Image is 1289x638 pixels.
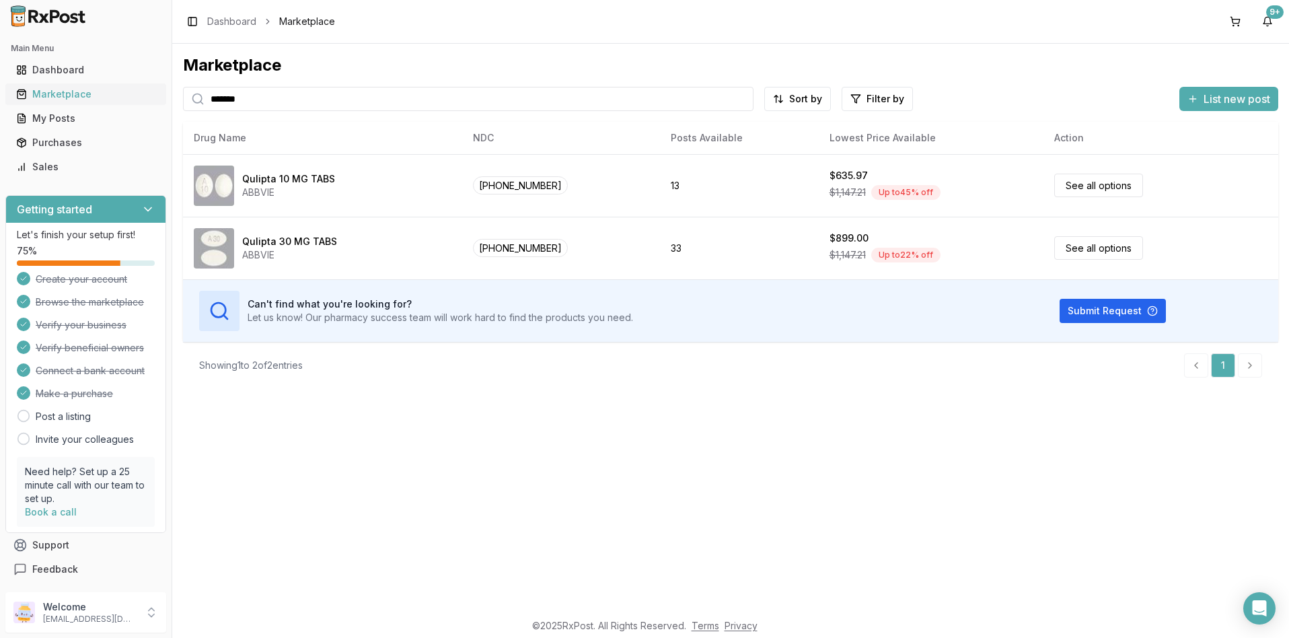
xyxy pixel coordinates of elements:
div: ABBVIE [242,186,335,199]
span: 75 % [17,244,37,258]
img: Qulipta 30 MG TABS [194,228,234,269]
th: Posts Available [660,122,819,154]
div: Qulipta 10 MG TABS [242,172,335,186]
nav: breadcrumb [207,15,335,28]
span: $1,147.21 [830,186,866,199]
div: My Posts [16,112,155,125]
td: 33 [660,217,819,279]
span: Sort by [789,92,822,106]
h3: Can't find what you're looking for? [248,297,633,311]
div: Sales [16,160,155,174]
h3: Getting started [17,201,92,217]
div: Qulipta 30 MG TABS [242,235,337,248]
div: ABBVIE [242,248,337,262]
button: 9+ [1257,11,1278,32]
h2: Main Menu [11,43,161,54]
div: $635.97 [830,169,868,182]
a: List new post [1179,94,1278,107]
a: Book a call [25,506,77,518]
p: Let us know! Our pharmacy success team will work hard to find the products you need. [248,311,633,324]
button: Feedback [5,557,166,581]
a: Terms [692,620,719,631]
button: Filter by [842,87,913,111]
img: Qulipta 10 MG TABS [194,166,234,206]
p: Welcome [43,600,137,614]
div: Marketplace [183,55,1278,76]
a: Purchases [11,131,161,155]
a: Invite your colleagues [36,433,134,446]
th: Action [1043,122,1278,154]
div: Dashboard [16,63,155,77]
div: Open Intercom Messenger [1243,592,1276,625]
th: Drug Name [183,122,462,154]
th: NDC [462,122,659,154]
span: List new post [1204,91,1270,107]
button: Support [5,533,166,557]
button: List new post [1179,87,1278,111]
a: Marketplace [11,82,161,106]
p: Need help? Set up a 25 minute call with our team to set up. [25,465,147,505]
div: Marketplace [16,87,155,101]
span: [PHONE_NUMBER] [473,239,568,257]
a: My Posts [11,106,161,131]
p: [EMAIL_ADDRESS][DOMAIN_NAME] [43,614,137,625]
span: [PHONE_NUMBER] [473,176,568,194]
span: Browse the marketplace [36,295,144,309]
div: 9+ [1266,5,1284,19]
span: $1,147.21 [830,248,866,262]
button: Marketplace [5,83,166,105]
td: 13 [660,154,819,217]
button: Submit Request [1060,299,1166,323]
div: Up to 22 % off [871,248,941,262]
span: Verify your business [36,318,126,332]
a: Privacy [725,620,758,631]
div: Up to 45 % off [871,185,941,200]
p: Let's finish your setup first! [17,228,155,242]
img: User avatar [13,602,35,623]
button: Sort by [764,87,831,111]
span: Filter by [867,92,904,106]
a: Dashboard [11,58,161,82]
span: Feedback [32,563,78,576]
span: Connect a bank account [36,364,145,378]
span: Create your account [36,273,127,286]
a: 1 [1211,353,1235,378]
div: Purchases [16,136,155,149]
button: Dashboard [5,59,166,81]
div: $899.00 [830,232,869,245]
button: Sales [5,156,166,178]
a: Dashboard [207,15,256,28]
span: Marketplace [279,15,335,28]
span: Make a purchase [36,387,113,400]
th: Lowest Price Available [819,122,1043,154]
nav: pagination [1184,353,1262,378]
a: Sales [11,155,161,179]
button: Purchases [5,132,166,153]
a: Post a listing [36,410,91,423]
a: See all options [1054,174,1143,197]
span: Verify beneficial owners [36,341,144,355]
a: See all options [1054,236,1143,260]
button: My Posts [5,108,166,129]
img: RxPost Logo [5,5,91,27]
div: Showing 1 to 2 of 2 entries [199,359,303,372]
